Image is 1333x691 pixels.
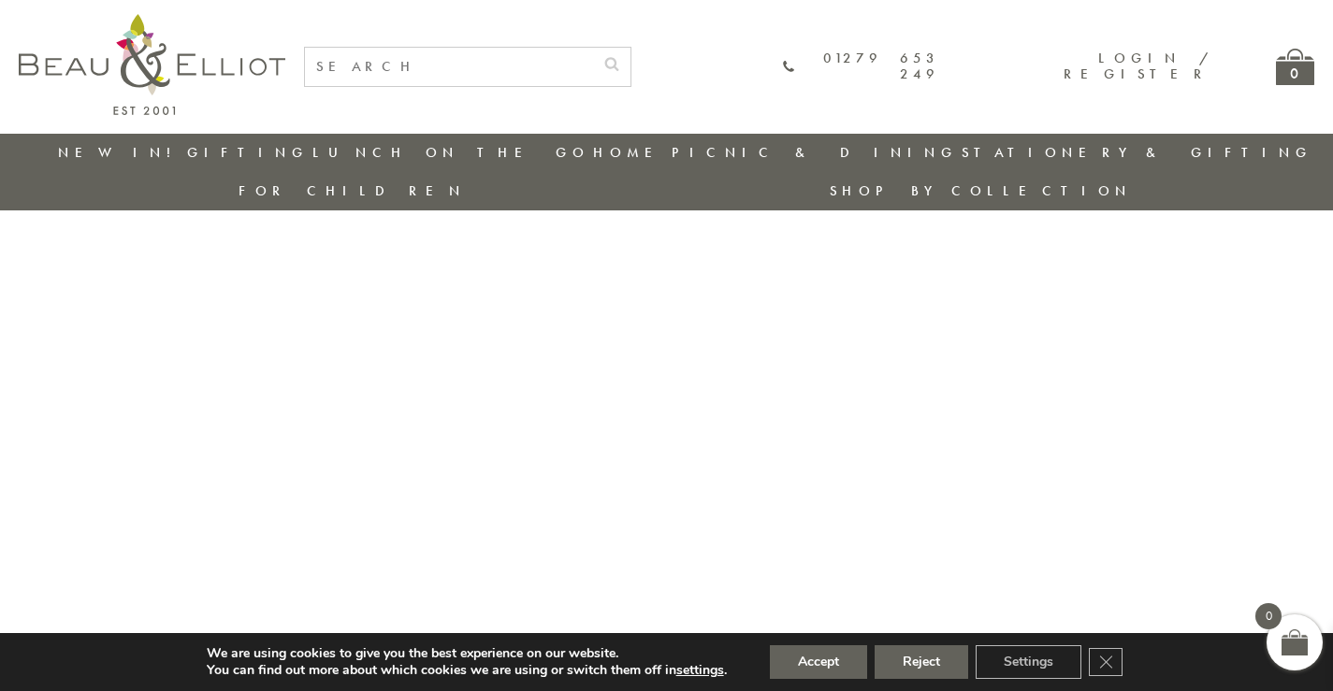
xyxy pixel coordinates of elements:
[19,14,285,115] img: logo
[676,662,724,679] button: settings
[830,181,1132,200] a: Shop by collection
[875,645,968,679] button: Reject
[1255,603,1282,629] span: 0
[312,143,589,162] a: Lunch On The Go
[593,143,668,162] a: Home
[783,50,939,83] a: 01279 653 249
[962,143,1312,162] a: Stationery & Gifting
[770,645,867,679] button: Accept
[1089,648,1123,676] button: Close GDPR Cookie Banner
[187,143,309,162] a: Gifting
[58,143,183,162] a: New in!
[207,662,727,679] p: You can find out more about which cookies we are using or switch them off in .
[672,143,958,162] a: Picnic & Dining
[207,645,727,662] p: We are using cookies to give you the best experience on our website.
[1276,49,1314,85] a: 0
[976,645,1081,679] button: Settings
[1064,49,1210,83] a: Login / Register
[239,181,466,200] a: For Children
[305,48,593,86] input: SEARCH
